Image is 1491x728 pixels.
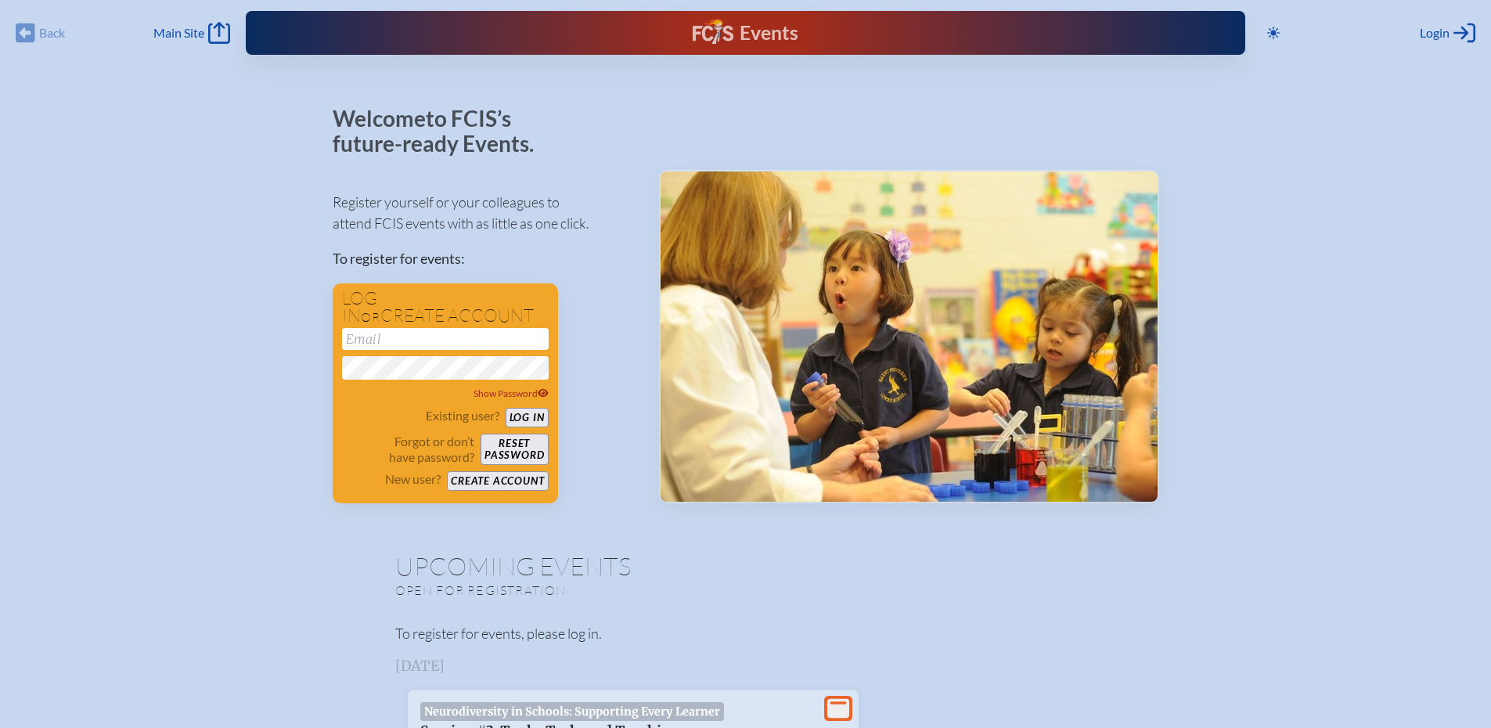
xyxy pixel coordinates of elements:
span: Login [1420,25,1450,41]
h1: Upcoming Events [395,553,1097,578]
div: FCIS Events — Future ready [520,19,970,47]
button: Create account [447,471,548,491]
p: New user? [385,471,441,487]
p: Open for registration [395,582,809,598]
img: Events [661,171,1158,502]
h3: [DATE] [395,658,1097,674]
a: Main Site [153,22,230,44]
p: Existing user? [426,408,499,423]
p: To register for events: [333,248,634,269]
span: Neurodiversity in Schools: Supporting Every Learner [420,702,725,721]
p: Welcome to FCIS’s future-ready Events. [333,106,552,156]
input: Email [342,328,549,350]
p: Register yourself or your colleagues to attend FCIS events with as little as one click. [333,192,634,234]
h1: Log in create account [342,290,549,325]
span: Main Site [153,25,204,41]
button: Log in [506,408,549,427]
p: To register for events, please log in. [395,623,1097,644]
span: or [361,309,380,325]
span: Show Password [474,387,549,399]
button: Resetpassword [481,434,548,465]
p: Forgot or don’t have password? [342,434,475,465]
